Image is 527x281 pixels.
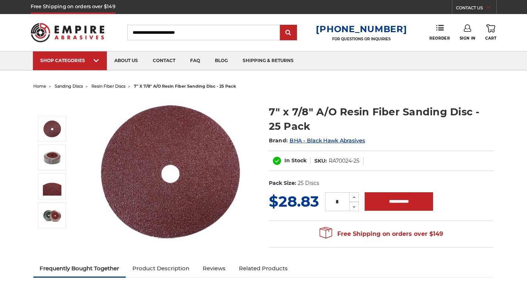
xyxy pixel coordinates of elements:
[43,148,61,167] img: 7" x 7/8" A/O Resin Fiber Sanding Disc - 25 Pack
[316,24,407,34] a: [PHONE_NUMBER]
[269,137,288,144] span: Brand:
[145,51,183,70] a: contact
[329,157,359,165] dd: RA70024-25
[183,51,207,70] a: faq
[235,51,301,70] a: shipping & returns
[320,227,443,241] span: Free Shipping on orders over $149
[31,18,105,47] img: Empire Abrasives
[314,157,327,165] dt: SKU:
[232,260,294,277] a: Related Products
[485,24,496,41] a: Cart
[33,84,46,89] a: home
[126,260,196,277] a: Product Description
[134,84,236,89] span: 7" x 7/8" a/o resin fiber sanding disc - 25 pack
[485,36,496,41] span: Cart
[107,51,145,70] a: about us
[269,105,494,133] h1: 7" x 7/8" A/O Resin Fiber Sanding Disc - 25 Pack
[55,84,83,89] a: sanding discs
[40,58,99,63] div: SHOP CATEGORIES
[43,177,61,196] img: 7" x 7/8" A/O Resin Fiber Sanding Disc - 25 Pack
[456,4,496,14] a: CONTACT US
[97,97,244,245] img: 7 inch aluminum oxide resin fiber disc
[43,119,61,138] img: 7 inch aluminum oxide resin fiber disc
[91,84,125,89] a: resin fiber discs
[429,36,450,41] span: Reorder
[269,179,296,187] dt: Pack Size:
[207,51,235,70] a: blog
[316,37,407,41] p: FOR QUESTIONS OR INQUIRIES
[281,26,296,40] input: Submit
[196,260,232,277] a: Reviews
[284,157,307,164] span: In Stock
[290,137,365,144] a: BHA - Black Hawk Abrasives
[298,179,319,187] dd: 25 Discs
[43,206,61,224] img: 7" x 7/8" A/O Resin Fiber Sanding Disc - 25 Pack
[460,36,476,41] span: Sign In
[429,24,450,40] a: Reorder
[269,192,319,210] span: $28.83
[33,260,126,277] a: Frequently Bought Together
